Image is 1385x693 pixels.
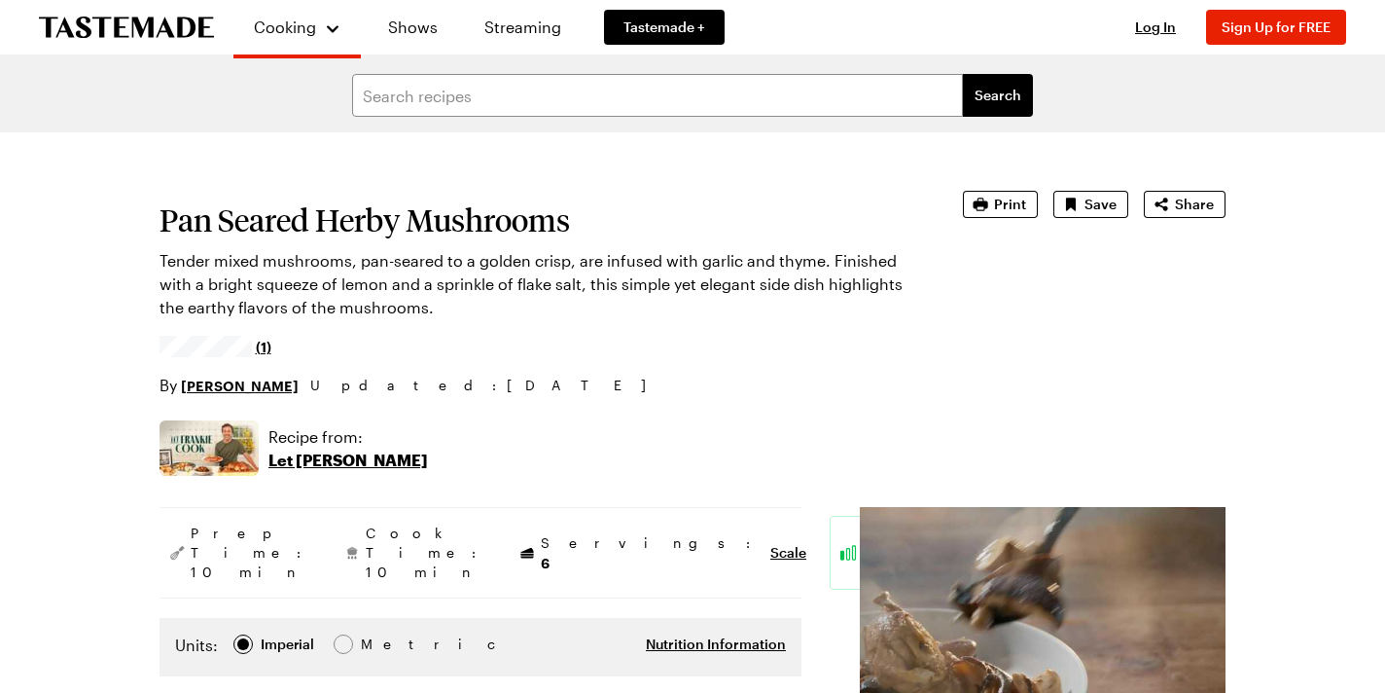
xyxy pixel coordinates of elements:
button: Save recipe [1053,191,1128,218]
span: Servings: [541,533,761,573]
button: Nutrition Information [646,635,786,654]
button: Cooking [253,8,341,47]
a: Tastemade + [604,10,725,45]
p: Let [PERSON_NAME] [268,449,428,472]
span: Search [975,86,1021,105]
p: Recipe from: [268,425,428,449]
span: Cook Time: 10 min [366,524,486,582]
div: Metric [361,634,402,655]
span: Metric [361,634,404,655]
span: Save [1084,195,1117,214]
a: 5/5 stars from 1 reviews [160,339,271,354]
div: Imperial Metric [175,634,402,661]
span: Log In [1135,18,1176,35]
span: Cooking [254,18,316,36]
label: Units: [175,634,218,657]
p: By [160,374,299,397]
button: Sign Up for FREE [1206,10,1346,45]
h1: Pan Seared Herby Mushrooms [160,202,908,237]
button: Log In [1117,18,1194,37]
span: Imperial [261,634,316,655]
span: 6 [541,553,550,571]
span: Updated : [DATE] [310,375,665,396]
a: [PERSON_NAME] [181,375,299,396]
span: Prep Time: 10 min [191,524,311,582]
a: Recipe from:Let [PERSON_NAME] [268,425,428,472]
p: Tender mixed mushrooms, pan-seared to a golden crisp, are infused with garlic and thyme. Finished... [160,249,908,319]
span: Sign Up for FREE [1222,18,1331,35]
a: To Tastemade Home Page [39,17,214,39]
span: Tastemade + [623,18,705,37]
button: Share [1144,191,1225,218]
button: filters [963,74,1033,117]
button: Scale [770,543,806,563]
span: (1) [256,337,271,356]
button: Print [963,191,1038,218]
span: Print [994,195,1026,214]
div: Imperial [261,634,314,655]
span: Share [1175,195,1214,214]
img: Show where recipe is used [160,420,259,476]
input: Search recipes [352,74,963,117]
